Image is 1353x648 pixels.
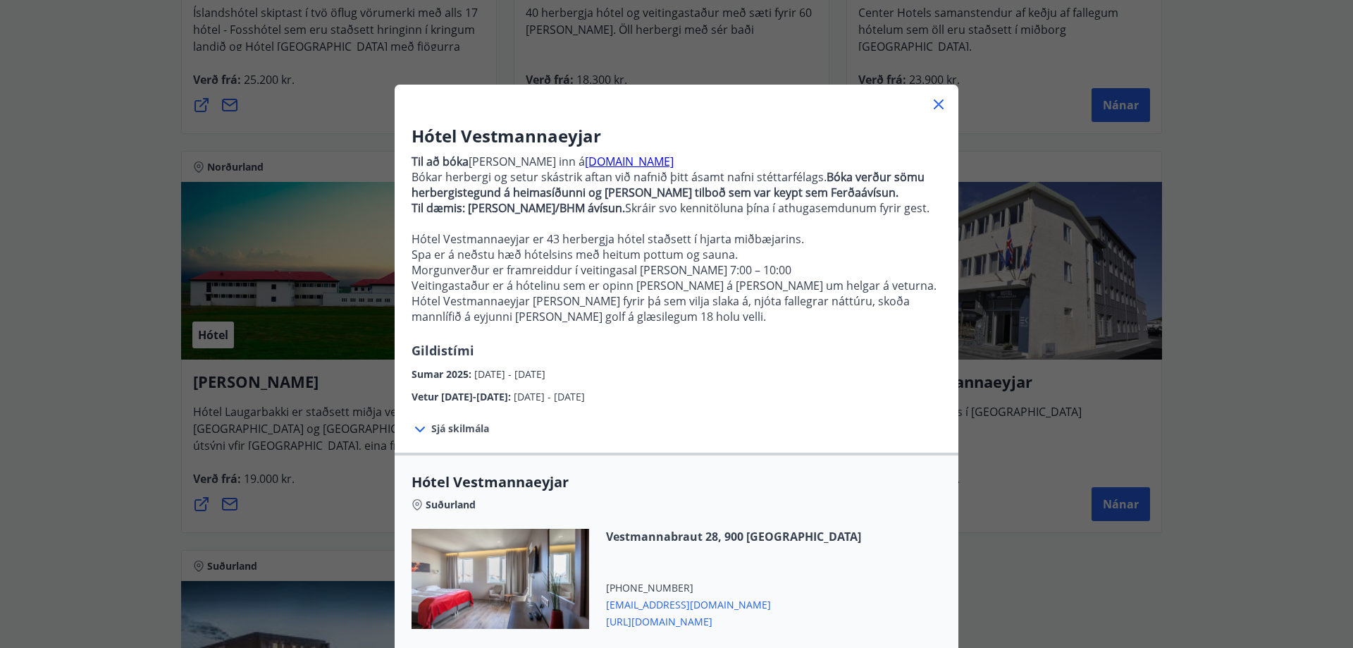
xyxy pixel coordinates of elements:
span: Sumar 2025 : [412,367,474,381]
span: [URL][DOMAIN_NAME] [606,612,861,629]
p: Morgunverður er framreiddur í veitingasal [PERSON_NAME] 7:00 – 10:00 [412,262,941,278]
a: [DOMAIN_NAME] [585,154,674,169]
p: Skráir svo kennitöluna þína í athugasemdunum fyrir gest. [412,200,941,216]
p: Bókar herbergi og setur skástrik aftan við nafnið þitt ásamt nafni stéttarfélags. [412,169,941,200]
span: Hótel Vestmannaeyjar [412,472,941,492]
strong: Til að bóka [412,154,469,169]
strong: Til dæmis: [PERSON_NAME]/BHM ávísun. [412,200,625,216]
span: Suðurland [426,498,476,512]
p: Veitingastaður er á hótelinu sem er opinn [PERSON_NAME] á [PERSON_NAME] um helgar á veturna. [412,278,941,293]
p: [PERSON_NAME] inn á [412,154,941,169]
strong: Bóka verður sömu herbergistegund á heimasíðunni og [PERSON_NAME] tilboð sem var keypt sem Ferðaáv... [412,169,925,200]
span: [PHONE_NUMBER] [606,581,861,595]
span: [DATE] - [DATE] [514,390,585,403]
span: Gildistími [412,342,474,359]
h3: Hótel Vestmannaeyjar [412,124,941,148]
p: Hótel Vestmannaeyjar er 43 herbergja hótel staðsett í hjarta miðbæjarins. [412,231,941,247]
span: [DATE] - [DATE] [474,367,545,381]
p: Hótel Vestmannaeyjar [PERSON_NAME] fyrir þá sem vilja slaka á, njóta fallegrar náttúru, skoða man... [412,293,941,324]
span: Sjá skilmála [431,422,489,436]
span: Vetur [DATE]-[DATE] : [412,390,514,403]
span: Vestmannabraut 28, 900 [GEOGRAPHIC_DATA] [606,529,861,544]
p: Spa er á neðstu hæð hótelsins með heitum pottum og sauna. [412,247,941,262]
span: [EMAIL_ADDRESS][DOMAIN_NAME] [606,595,861,612]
